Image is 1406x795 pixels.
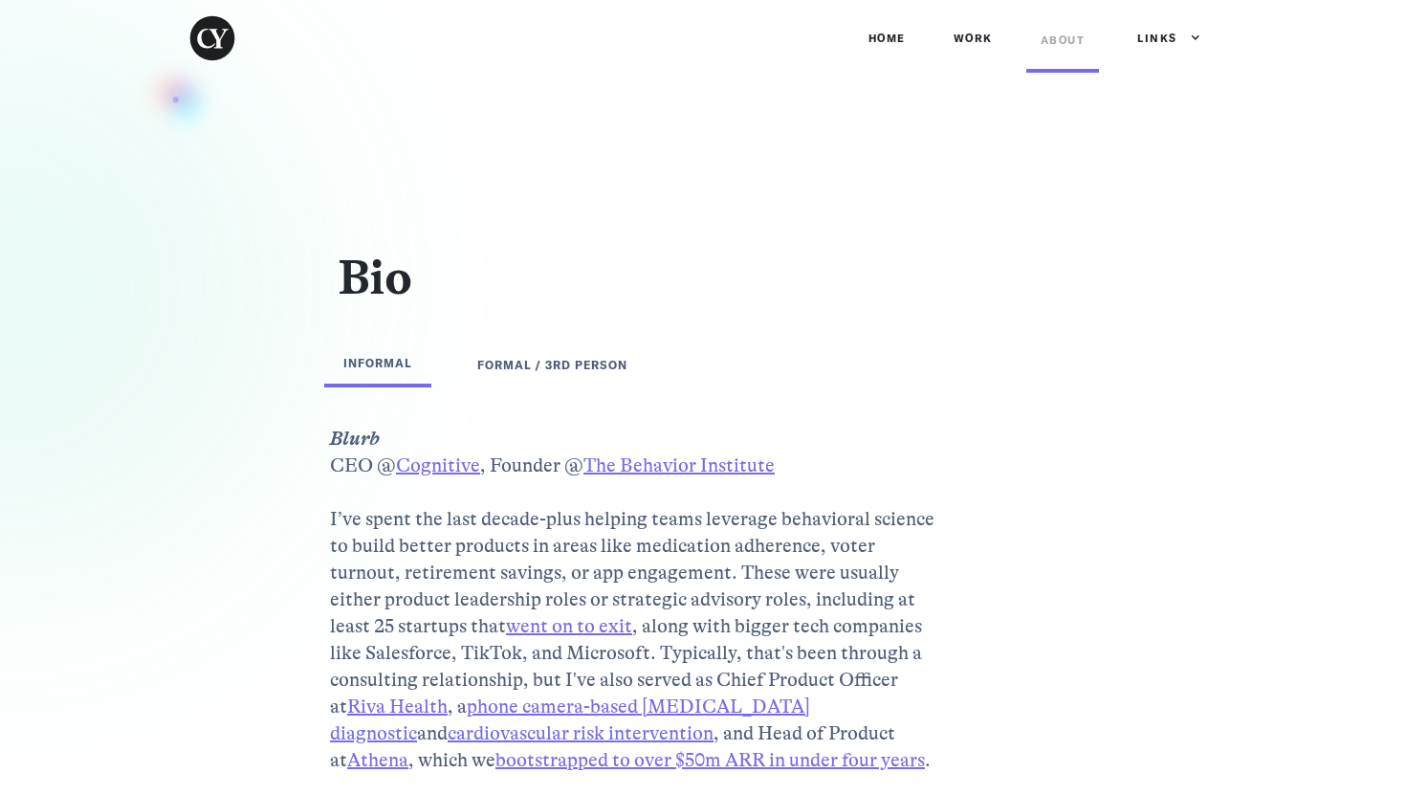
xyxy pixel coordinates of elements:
a: phone camera-based [MEDICAL_DATA] diagnostic [330,696,810,744]
a: Home [854,10,920,67]
div: FORMAL / 3rd PERSON [477,355,627,374]
a: ABOUT [1026,11,1100,73]
a: Work [939,10,1007,67]
em: Blurb [330,426,942,453]
a: Cognitive [396,454,480,476]
a: Riva Health [347,696,448,718]
a: went on to exit [506,615,632,637]
div: Links [1118,10,1201,67]
div: INFORMAL [343,353,412,372]
a: The Behavior Institute‍ [583,454,775,476]
div: Links [1137,29,1177,48]
a: home [186,11,263,65]
a: cardiovascular risk intervention [448,722,714,744]
a: bootstrapped to over $50m ARR in under four years [495,749,925,771]
a: Athena [347,749,408,771]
